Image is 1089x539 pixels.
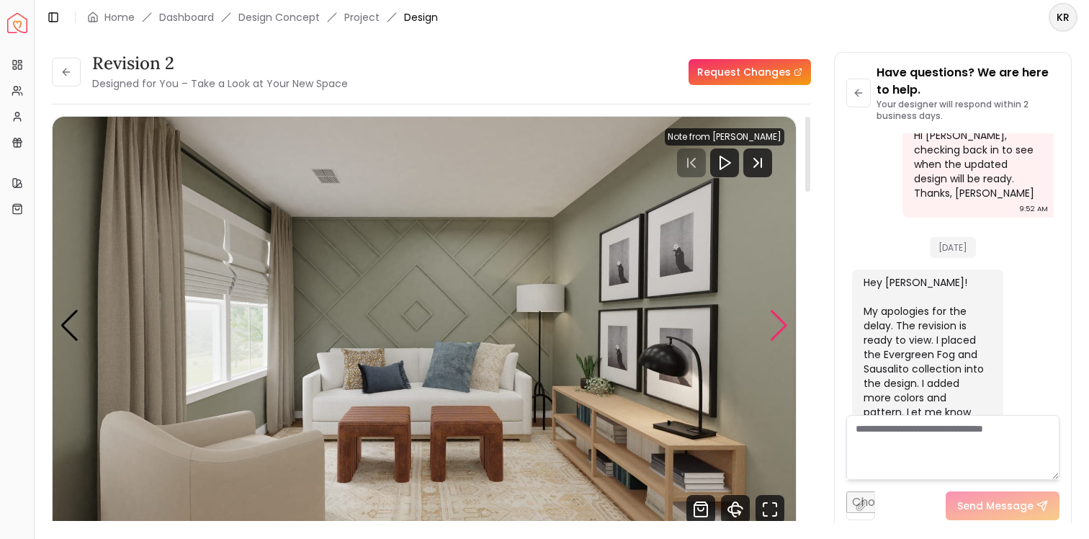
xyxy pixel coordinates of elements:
div: 9:52 AM [1019,202,1048,216]
div: Next slide [769,310,789,342]
span: Design [404,10,438,24]
span: [DATE] [930,237,976,258]
div: Previous slide [60,310,79,342]
li: Design Concept [238,10,320,24]
svg: Fullscreen [756,495,784,524]
svg: Play [716,154,733,171]
a: Dashboard [159,10,214,24]
a: Project [344,10,380,24]
a: Spacejoy [7,13,27,33]
nav: breadcrumb [87,10,438,24]
a: Request Changes [689,59,811,85]
svg: Shop Products from this design [686,495,715,524]
p: Your designer will respond within 2 business days. [877,99,1059,122]
p: Have questions? We are here to help. [877,64,1059,99]
svg: 360 View [721,495,750,524]
div: 3 / 4 [53,117,796,535]
button: KR [1049,3,1077,32]
a: Home [104,10,135,24]
small: Designed for You – Take a Look at Your New Space [92,76,348,91]
div: Hi [PERSON_NAME], checking back in to see when the updated design will be ready. Thanks, [PERSON_... [914,128,1039,200]
span: KR [1050,4,1076,30]
h3: Revision 2 [92,52,348,75]
img: Design Render 1 [53,117,796,535]
div: Carousel [53,117,796,535]
div: Note from [PERSON_NAME] [665,128,784,146]
img: Spacejoy Logo [7,13,27,33]
svg: Next Track [743,148,772,177]
div: Hey [PERSON_NAME]! My apologies for the delay. The revision is ready to view. I placed the Evergr... [864,275,989,434]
